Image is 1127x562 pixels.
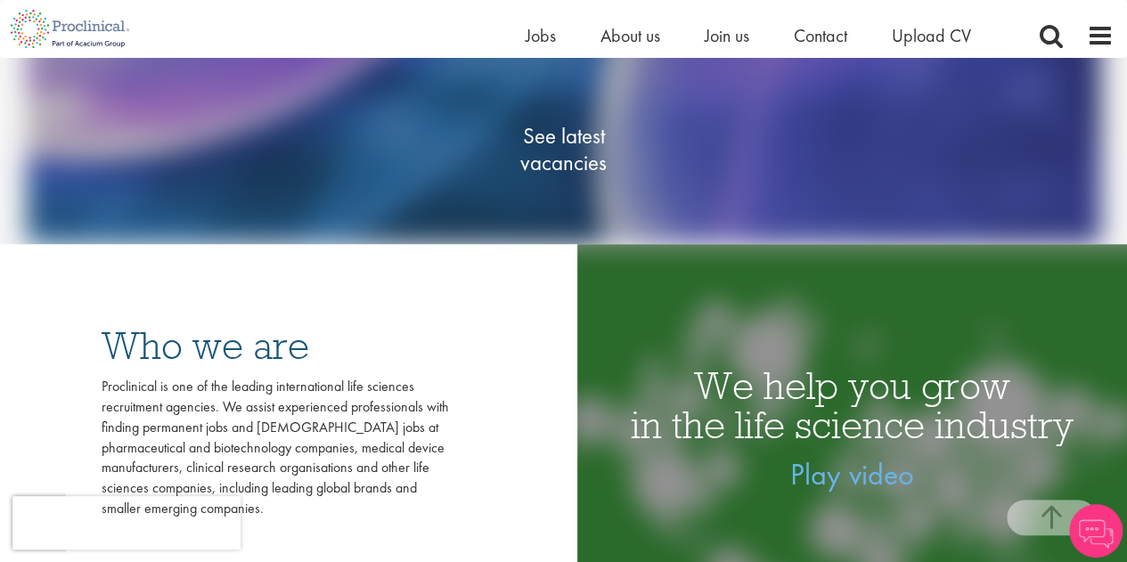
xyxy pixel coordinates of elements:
[475,123,653,176] span: See latest vacancies
[705,24,749,47] a: Join us
[794,24,847,47] a: Contact
[475,52,653,248] a: See latestvacancies
[892,24,971,47] a: Upload CV
[1069,504,1123,558] img: Chatbot
[790,455,913,493] a: Play video
[12,496,241,550] iframe: reCAPTCHA
[600,24,660,47] a: About us
[102,377,449,519] div: Proclinical is one of the leading international life sciences recruitment agencies. We assist exp...
[526,24,556,47] a: Jobs
[102,326,449,365] h3: Who we are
